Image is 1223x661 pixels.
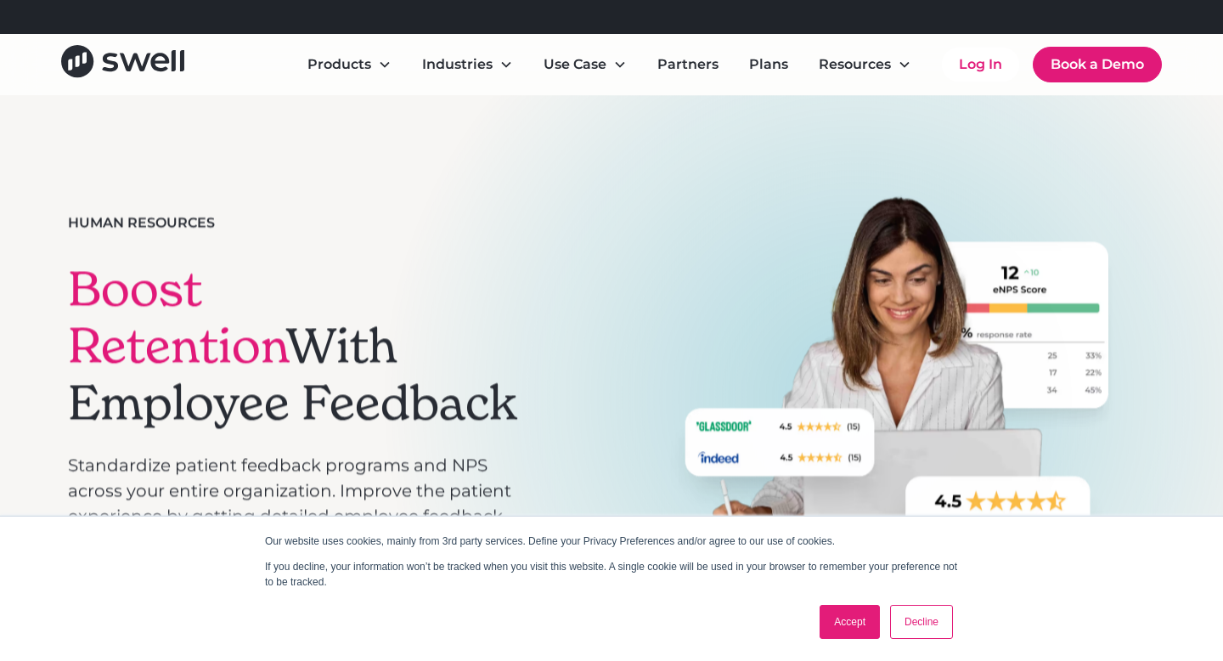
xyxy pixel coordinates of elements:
[68,259,286,376] span: Boost Retention
[819,54,891,75] div: Resources
[307,54,371,75] div: Products
[61,45,184,83] a: home
[265,559,958,590] p: If you decline, your information won’t be tracked when you visit this website. A single cookie wi...
[530,48,640,82] div: Use Case
[68,261,525,432] h1: With Employee Feedback
[68,452,525,554] p: Standardize patient feedback programs and NPS across your entire organization. Improve the patien...
[820,605,880,639] a: Accept
[805,48,925,82] div: Resources
[265,534,958,549] p: Our website uses cookies, mainly from 3rd party services. Define your Privacy Preferences and/or ...
[294,48,405,82] div: Products
[735,48,802,82] a: Plans
[422,54,493,75] div: Industries
[1033,47,1162,82] a: Book a Demo
[544,54,606,75] div: Use Case
[409,48,527,82] div: Industries
[68,213,215,234] div: Human Resources
[890,605,953,639] a: Decline
[942,48,1019,82] a: Log In
[644,48,732,82] a: Partners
